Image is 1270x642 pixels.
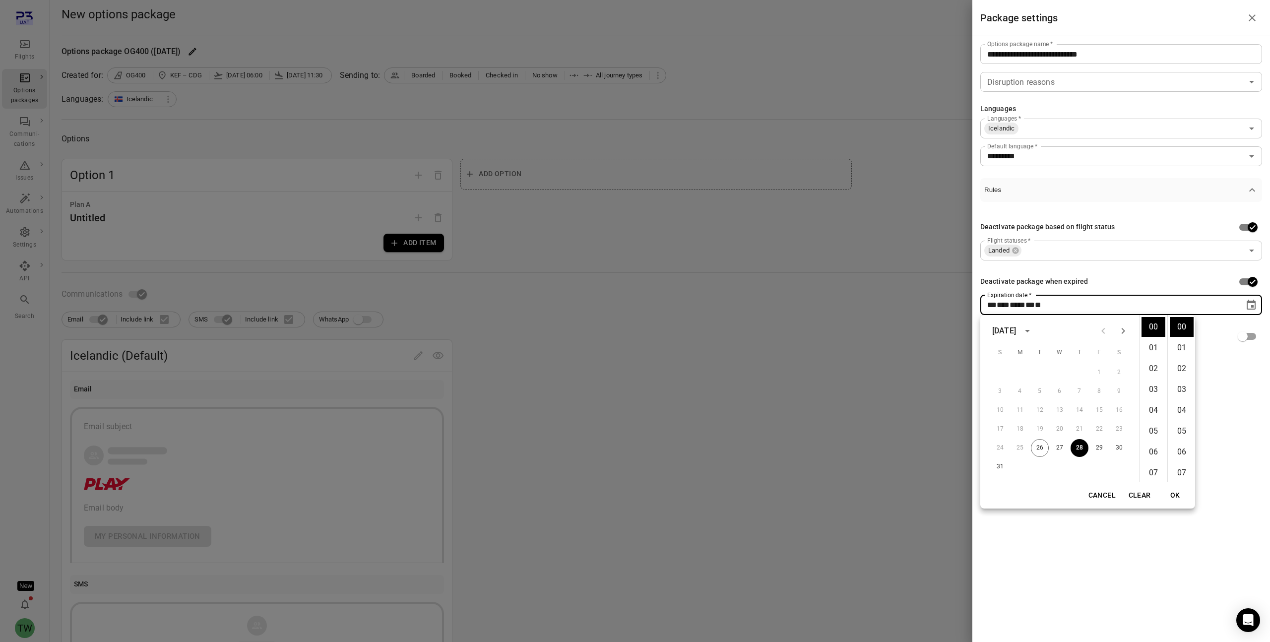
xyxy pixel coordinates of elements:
[1051,343,1069,363] span: Wednesday
[1025,301,1035,309] span: Hours
[1159,486,1191,505] button: OK
[1019,322,1036,339] button: calendar view is open, switch to year view
[1170,380,1194,399] li: 3 minutes
[980,222,1115,233] div: Deactivate package based on flight status
[1090,343,1108,363] span: Friday
[1031,439,1049,457] button: 26
[980,276,1088,287] div: Deactivate package when expired
[987,40,1053,48] label: Options package name
[1142,400,1165,420] li: 4 hours
[1010,301,1025,309] span: Year
[980,202,1262,362] div: Rules
[1031,343,1049,363] span: Tuesday
[1140,315,1167,482] ul: Select hours
[1142,421,1165,441] li: 5 hours
[1124,486,1155,505] button: Clear
[992,325,1016,337] div: [DATE]
[984,186,1246,193] span: Rules
[1142,380,1165,399] li: 3 hours
[987,301,997,309] span: Day
[1241,295,1261,315] button: Choose date, selected date is Aug 28, 2025
[1142,463,1165,483] li: 7 hours
[1236,608,1260,632] div: Open Intercom Messenger
[1113,321,1133,341] button: Next month
[1051,439,1069,457] button: 27
[987,114,1021,123] label: Languages
[1170,338,1194,358] li: 1 minutes
[984,245,1021,257] div: Landed
[1142,317,1165,337] li: 0 hours
[1142,442,1165,462] li: 6 hours
[1245,75,1259,89] button: Open
[1035,301,1041,309] span: Minutes
[991,458,1009,476] button: 31
[1170,442,1194,462] li: 6 minutes
[1071,343,1088,363] span: Thursday
[987,142,1037,150] label: Default language
[984,124,1018,133] span: Icelandic
[1142,359,1165,379] li: 2 hours
[1170,317,1194,337] li: 0 minutes
[1170,359,1194,379] li: 2 minutes
[1071,439,1088,457] button: 28
[1110,439,1128,457] button: 30
[991,343,1009,363] span: Sunday
[987,291,1031,299] label: Expiration date
[1245,149,1259,163] button: Open
[1110,343,1128,363] span: Saturday
[1142,338,1165,358] li: 1 hours
[987,236,1030,245] label: Flight statuses
[1245,244,1259,257] button: Open
[1170,463,1194,483] li: 7 minutes
[1011,343,1029,363] span: Monday
[1245,122,1259,135] button: Open
[997,301,1010,309] span: Month
[1090,439,1108,457] button: 29
[980,104,1016,115] div: Languages
[1242,8,1262,28] button: Close drawer
[980,178,1262,202] button: Rules
[1170,421,1194,441] li: 5 minutes
[980,10,1058,26] h1: Package settings
[1167,315,1195,482] ul: Select minutes
[1170,400,1194,420] li: 4 minutes
[1084,486,1120,505] button: Cancel
[984,246,1014,256] span: Landed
